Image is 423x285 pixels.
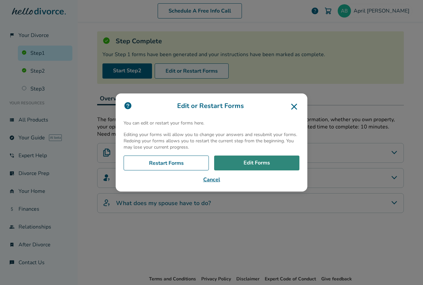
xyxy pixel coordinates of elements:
[124,156,209,171] a: Restart Forms
[390,253,423,285] iframe: Chat Widget
[124,101,299,112] h3: Edit or Restart Forms
[124,176,299,184] button: Cancel
[124,131,299,150] p: Editing your forms will allow you to change your answers and resubmit your forms. Redoing your fo...
[124,120,299,126] p: You can edit or restart your forms here.
[124,101,132,110] img: icon
[214,156,299,171] a: Edit Forms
